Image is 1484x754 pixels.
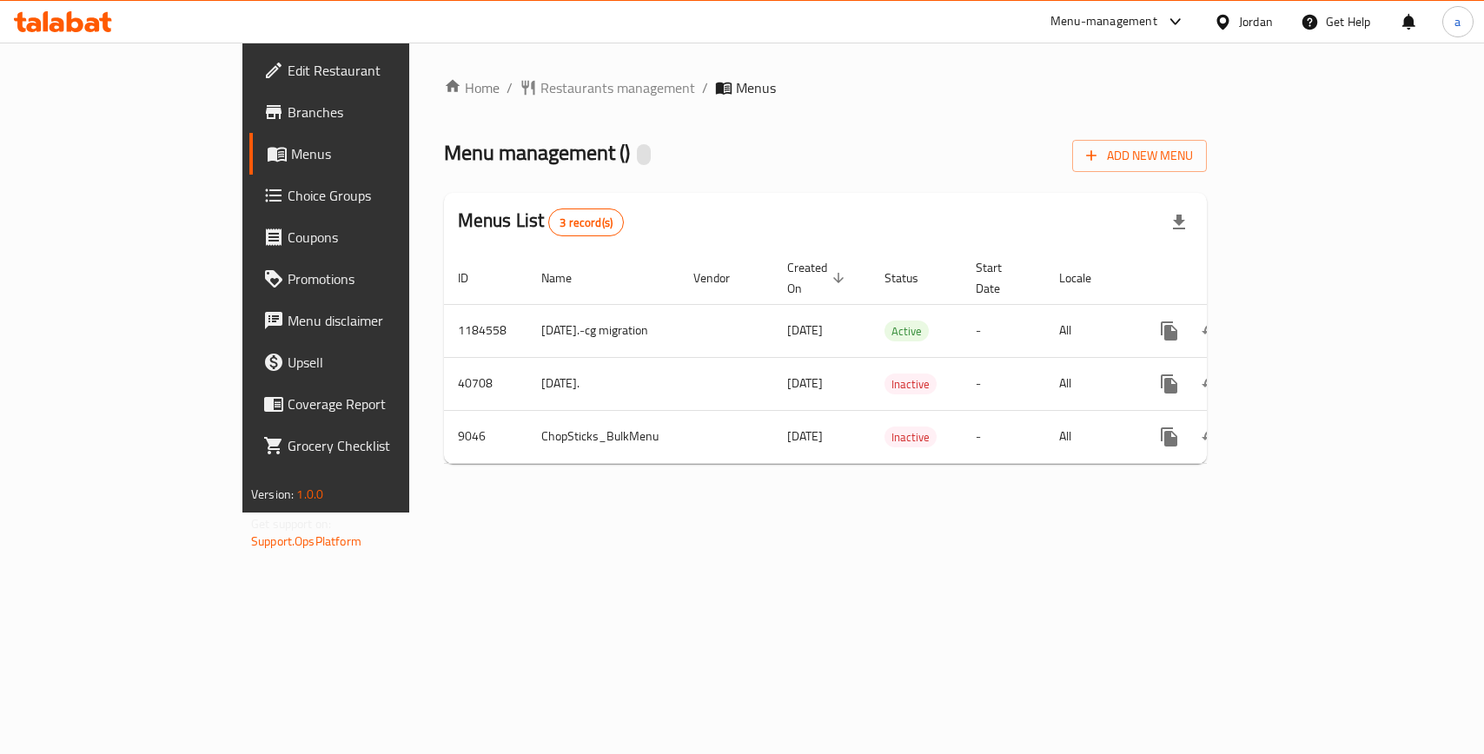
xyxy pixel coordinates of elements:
[288,60,476,81] span: Edit Restaurant
[291,143,476,164] span: Menus
[444,252,1329,464] table: enhanced table
[288,268,476,289] span: Promotions
[702,77,708,98] li: /
[962,304,1045,357] td: -
[962,357,1045,410] td: -
[444,133,630,172] span: Menu management ( )
[288,435,476,456] span: Grocery Checklist
[288,227,476,248] span: Coupons
[540,77,695,98] span: Restaurants management
[976,257,1024,299] span: Start Date
[1190,310,1232,352] button: Change Status
[1086,145,1193,167] span: Add New Menu
[1239,12,1273,31] div: Jordan
[288,394,476,414] span: Coverage Report
[249,383,490,425] a: Coverage Report
[549,215,623,231] span: 3 record(s)
[288,352,476,373] span: Upsell
[787,425,823,447] span: [DATE]
[884,374,937,394] span: Inactive
[296,483,323,506] span: 1.0.0
[249,50,490,91] a: Edit Restaurant
[787,257,850,299] span: Created On
[249,341,490,383] a: Upsell
[1158,202,1200,243] div: Export file
[962,410,1045,463] td: -
[1072,140,1207,172] button: Add New Menu
[548,208,624,236] div: Total records count
[1135,252,1329,305] th: Actions
[458,208,624,236] h2: Menus List
[884,321,929,341] span: Active
[458,268,491,288] span: ID
[251,513,331,535] span: Get support on:
[1149,310,1190,352] button: more
[249,216,490,258] a: Coupons
[1045,357,1135,410] td: All
[1045,410,1135,463] td: All
[527,304,679,357] td: [DATE].-cg migration
[541,268,594,288] span: Name
[249,425,490,466] a: Grocery Checklist
[249,133,490,175] a: Menus
[1190,363,1232,405] button: Change Status
[249,300,490,341] a: Menu disclaimer
[520,77,695,98] a: Restaurants management
[884,268,941,288] span: Status
[507,77,513,98] li: /
[251,530,361,552] a: Support.OpsPlatform
[251,483,294,506] span: Version:
[1454,12,1461,31] span: a
[444,77,1207,98] nav: breadcrumb
[288,310,476,331] span: Menu disclaimer
[787,372,823,394] span: [DATE]
[1045,304,1135,357] td: All
[527,357,679,410] td: [DATE].
[1149,363,1190,405] button: more
[249,91,490,133] a: Branches
[527,410,679,463] td: ChopSticks_BulkMenu
[249,175,490,216] a: Choice Groups
[1190,416,1232,458] button: Change Status
[249,258,490,300] a: Promotions
[1050,11,1157,32] div: Menu-management
[1059,268,1114,288] span: Locale
[736,77,776,98] span: Menus
[693,268,752,288] span: Vendor
[288,102,476,122] span: Branches
[1149,416,1190,458] button: more
[288,185,476,206] span: Choice Groups
[884,427,937,447] span: Inactive
[787,319,823,341] span: [DATE]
